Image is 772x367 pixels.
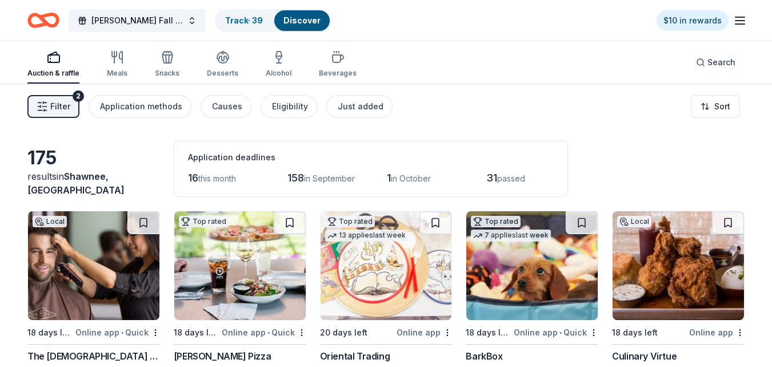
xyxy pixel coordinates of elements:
[391,173,431,183] span: in October
[89,95,191,118] button: Application methods
[714,100,730,113] span: Sort
[691,95,740,118] button: Sort
[174,326,219,340] div: 18 days left
[687,51,745,74] button: Search
[27,147,160,169] div: 175
[266,69,291,78] div: Alcohol
[107,69,127,78] div: Meals
[466,326,511,340] div: 18 days left
[73,90,84,102] div: 2
[272,100,308,113] div: Eligibility
[27,326,73,340] div: 18 days left
[320,349,390,363] div: Oriental Trading
[207,69,238,78] div: Desserts
[325,216,375,227] div: Top rated
[689,325,745,340] div: Online app
[486,172,497,184] span: 31
[107,46,127,84] button: Meals
[466,349,502,363] div: BarkBox
[387,172,391,184] span: 1
[27,349,160,363] div: The [DEMOGRAPHIC_DATA] Place
[27,169,160,197] div: results
[326,95,393,118] button: Just added
[207,46,238,84] button: Desserts
[261,95,317,118] button: Eligibility
[397,325,452,340] div: Online app
[657,10,729,31] a: $10 in rewards
[188,172,198,184] span: 16
[266,46,291,84] button: Alcohol
[283,15,321,25] a: Discover
[287,172,304,184] span: 158
[91,14,183,27] span: [PERSON_NAME] Fall Festival
[559,328,562,337] span: •
[319,69,357,78] div: Beverages
[198,173,236,183] span: this month
[514,325,598,340] div: Online app Quick
[471,230,551,242] div: 7 applies last week
[27,171,125,196] span: in
[33,216,67,227] div: Local
[319,46,357,84] button: Beverages
[225,15,263,25] a: Track· 39
[50,100,70,113] span: Filter
[612,326,658,340] div: 18 days left
[27,95,79,118] button: Filter2
[613,211,744,320] img: Image for Culinary Virtue
[75,325,160,340] div: Online app Quick
[321,211,452,320] img: Image for Oriental Trading
[612,349,677,363] div: Culinary Virtue
[212,100,242,113] div: Causes
[188,151,554,164] div: Application deadlines
[69,9,206,32] button: [PERSON_NAME] Fall Festival
[325,230,408,242] div: 13 applies last week
[27,7,59,34] a: Home
[174,349,271,363] div: [PERSON_NAME] Pizza
[201,95,251,118] button: Causes
[174,211,306,320] img: Image for Dewey's Pizza
[320,326,367,340] div: 20 days left
[222,325,306,340] div: Online app Quick
[100,100,182,113] div: Application methods
[466,211,598,320] img: Image for BarkBox
[304,173,355,183] span: in September
[155,69,179,78] div: Snacks
[27,46,79,84] button: Auction & raffle
[215,9,331,32] button: Track· 39Discover
[338,100,383,113] div: Just added
[617,216,651,227] div: Local
[497,173,525,183] span: passed
[121,328,123,337] span: •
[179,216,229,227] div: Top rated
[471,216,521,227] div: Top rated
[155,46,179,84] button: Snacks
[27,171,125,196] span: Shawnee, [GEOGRAPHIC_DATA]
[27,69,79,78] div: Auction & raffle
[267,328,270,337] span: •
[28,211,159,320] img: Image for The Gents Place
[707,56,735,69] span: Search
